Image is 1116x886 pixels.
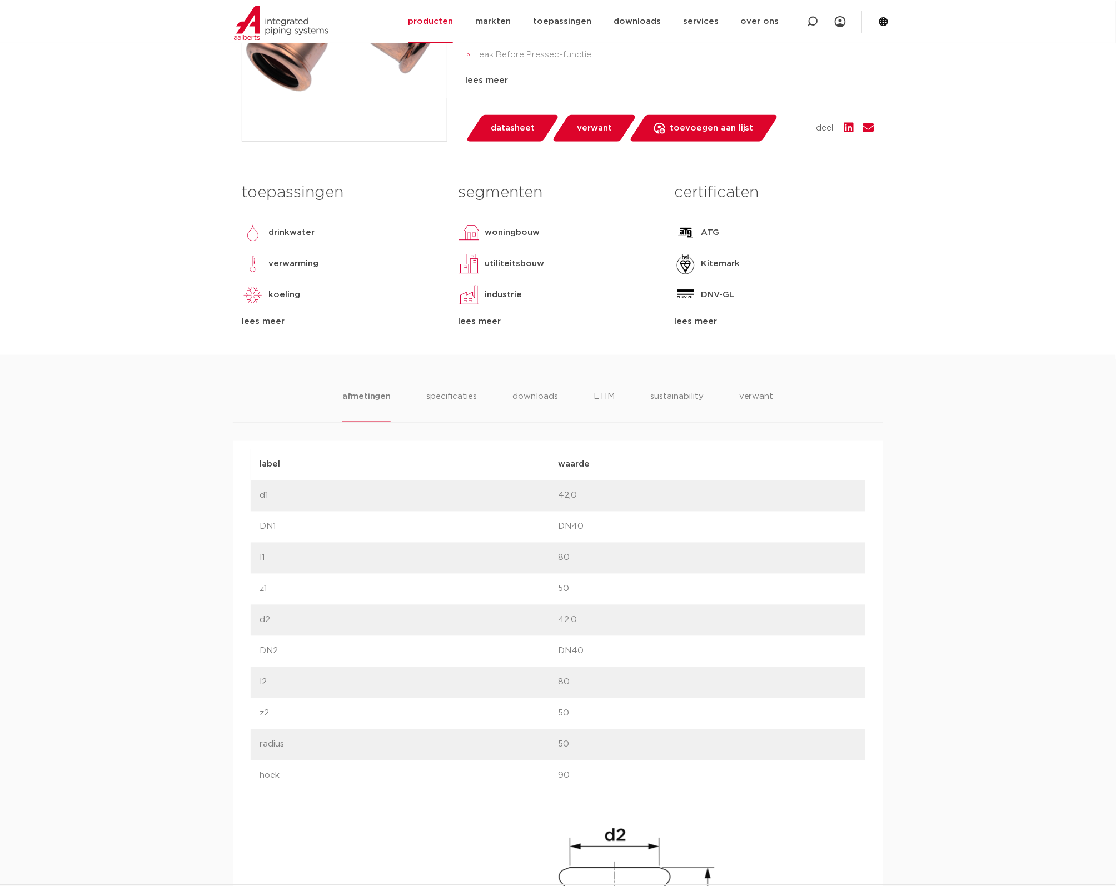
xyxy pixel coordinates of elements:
[558,676,856,689] p: 80
[558,552,856,565] p: 80
[675,182,874,204] h3: certificaten
[426,391,477,422] li: specificaties
[485,257,544,271] p: utiliteitsbouw
[474,64,874,82] li: duidelijke herkenning van materiaal en afmeting
[458,284,480,306] img: industrie
[558,645,856,658] p: DN40
[558,614,856,627] p: 42,0
[558,489,856,503] p: 42,0
[260,769,558,783] p: hoek
[242,284,264,306] img: koeling
[242,182,441,204] h3: toepassingen
[260,707,558,720] p: z2
[260,520,558,534] p: DN1
[260,645,558,658] p: DN2
[260,583,558,596] p: z1
[268,288,300,302] p: koeling
[701,226,720,239] p: ATG
[458,315,657,328] div: lees meer
[816,122,835,135] span: deel:
[512,391,558,422] li: downloads
[701,288,735,302] p: DNV-GL
[242,315,441,328] div: lees meer
[558,707,856,720] p: 50
[260,458,558,472] p: label
[558,520,856,534] p: DN40
[485,288,522,302] p: industrie
[268,257,318,271] p: verwarming
[242,222,264,244] img: drinkwater
[260,552,558,565] p: l1
[701,257,740,271] p: Kitemark
[268,226,315,239] p: drinkwater
[458,222,480,244] img: woningbouw
[551,115,637,142] a: verwant
[739,391,774,422] li: verwant
[474,46,874,64] li: Leak Before Pressed-functie
[260,738,558,752] p: radius
[577,119,612,137] span: verwant
[558,458,856,472] p: waarde
[594,391,615,422] li: ETIM
[670,119,754,137] span: toevoegen aan lijst
[465,115,560,142] a: datasheet
[260,489,558,503] p: d1
[458,182,657,204] h3: segmenten
[675,315,874,328] div: lees meer
[491,119,535,137] span: datasheet
[342,391,391,422] li: afmetingen
[558,583,856,596] p: 50
[650,391,704,422] li: sustainability
[675,222,697,244] img: ATG
[260,614,558,627] p: d2
[675,253,697,275] img: Kitemark
[558,769,856,783] p: 90
[242,253,264,275] img: verwarming
[485,226,540,239] p: woningbouw
[465,74,874,87] div: lees meer
[458,253,480,275] img: utiliteitsbouw
[260,676,558,689] p: l2
[558,738,856,752] p: 50
[675,284,697,306] img: DNV-GL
